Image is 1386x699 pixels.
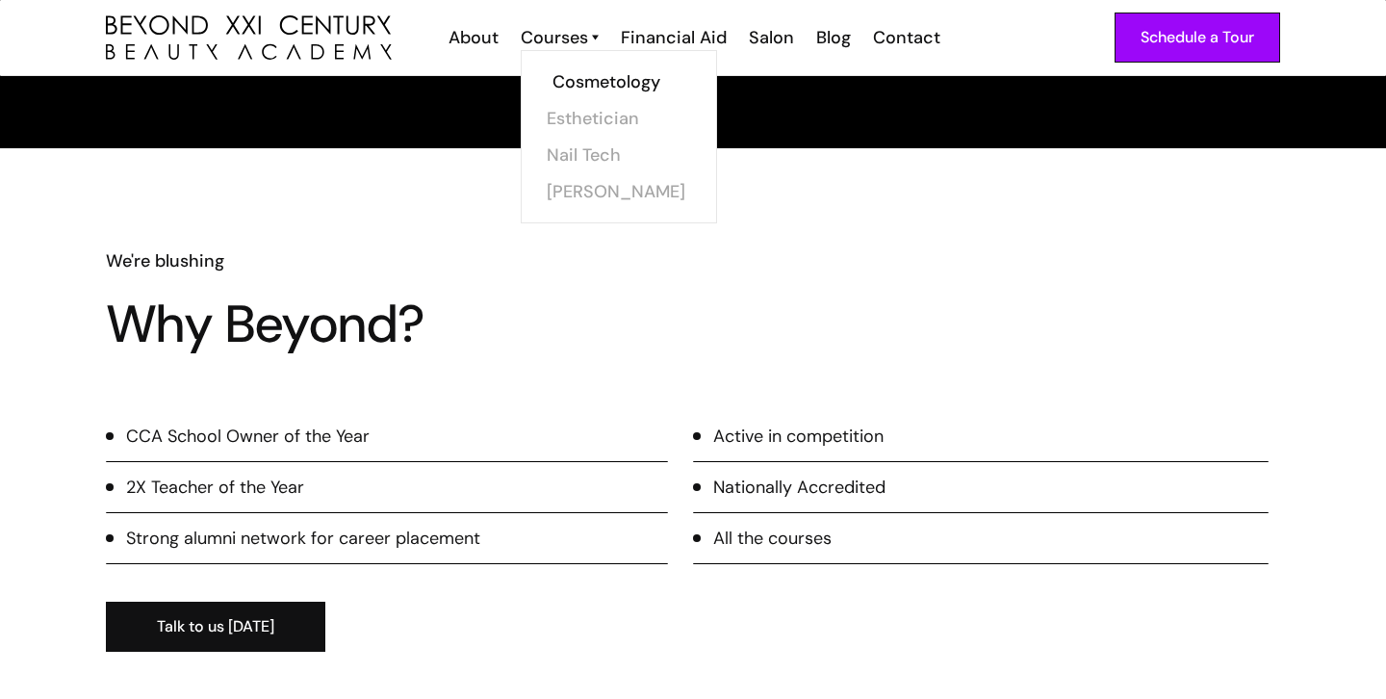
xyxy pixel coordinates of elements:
[126,475,304,500] div: 2X Teacher of the Year
[547,100,691,137] a: Esthetician
[106,15,392,61] img: beyond 21st century beauty academy logo
[106,602,325,652] a: Talk to us [DATE]
[521,50,717,223] nav: Courses
[449,25,499,50] div: About
[547,173,691,210] a: [PERSON_NAME]
[106,15,392,61] a: home
[1141,25,1254,50] div: Schedule a Tour
[1115,13,1280,63] a: Schedule a Tour
[547,137,691,173] a: Nail Tech
[804,25,860,50] a: Blog
[713,475,885,500] div: Nationally Accredited
[126,424,370,449] div: CCA School Owner of the Year
[608,25,736,50] a: Financial Aid
[126,526,480,551] div: Strong alumni network for career placement
[816,25,851,50] div: Blog
[106,298,581,350] h3: Why Beyond?
[521,25,588,50] div: Courses
[860,25,950,50] a: Contact
[736,25,804,50] a: Salon
[436,25,508,50] a: About
[621,25,727,50] div: Financial Aid
[521,25,599,50] a: Courses
[713,424,884,449] div: Active in competition
[873,25,940,50] div: Contact
[552,64,697,100] a: Cosmetology
[749,25,794,50] div: Salon
[713,526,832,551] div: All the courses
[106,248,581,273] h6: We're blushing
